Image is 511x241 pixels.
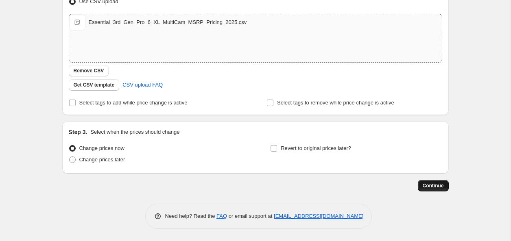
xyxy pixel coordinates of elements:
[90,128,179,136] p: Select when the prices should change
[79,156,125,163] span: Change prices later
[69,79,120,91] button: Get CSV template
[165,213,217,219] span: Need help? Read the
[89,18,247,26] div: Essential_3rd_Gen_Pro_6_XL_MultiCam_MSRP_Pricing_2025.csv
[79,145,124,151] span: Change prices now
[69,65,109,76] button: Remove CSV
[118,78,168,91] a: CSV upload FAQ
[216,213,227,219] a: FAQ
[227,213,274,219] span: or email support at
[122,81,163,89] span: CSV upload FAQ
[69,128,87,136] h2: Step 3.
[79,100,188,106] span: Select tags to add while price change is active
[274,213,363,219] a: [EMAIL_ADDRESS][DOMAIN_NAME]
[74,82,115,88] span: Get CSV template
[418,180,449,191] button: Continue
[277,100,394,106] span: Select tags to remove while price change is active
[423,182,444,189] span: Continue
[74,67,104,74] span: Remove CSV
[281,145,351,151] span: Revert to original prices later?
